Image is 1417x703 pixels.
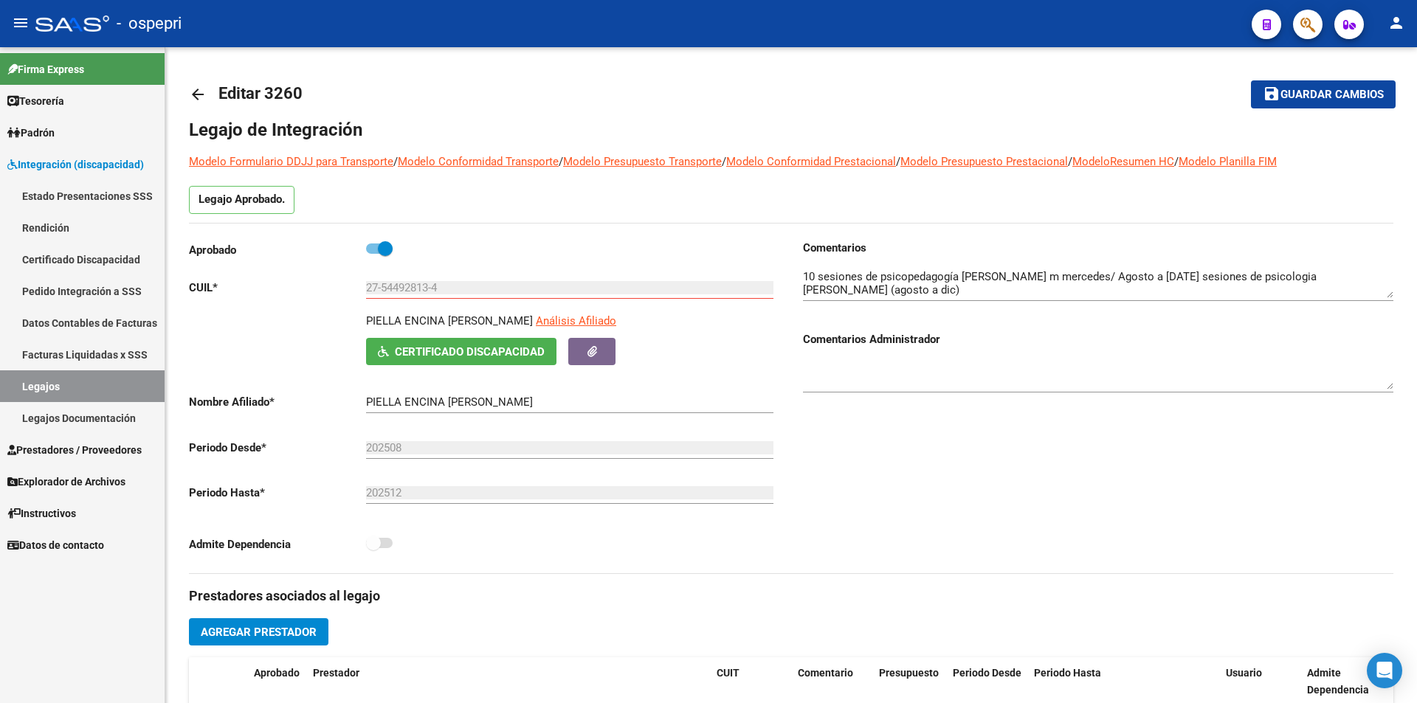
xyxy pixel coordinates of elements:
mat-icon: menu [12,14,30,32]
mat-icon: save [1263,85,1280,103]
span: Presupuesto [879,667,939,679]
span: - ospepri [117,7,182,40]
a: ModeloResumen HC [1072,155,1174,168]
span: Datos de contacto [7,537,104,553]
span: Certificado Discapacidad [395,345,545,359]
p: Legajo Aprobado. [189,186,294,214]
h3: Comentarios [803,240,1393,256]
span: Editar 3260 [218,84,303,103]
button: Guardar cambios [1251,80,1396,108]
span: Aprobado [254,667,300,679]
a: Modelo Conformidad Transporte [398,155,559,168]
p: Periodo Desde [189,440,366,456]
span: Prestadores / Proveedores [7,442,142,458]
span: Firma Express [7,61,84,77]
span: Instructivos [7,505,76,522]
span: Padrón [7,125,55,141]
span: Análisis Afiliado [536,314,616,328]
span: Periodo Desde [953,667,1021,679]
mat-icon: arrow_back [189,86,207,103]
div: Open Intercom Messenger [1367,653,1402,688]
span: Explorador de Archivos [7,474,125,490]
a: Modelo Presupuesto Transporte [563,155,722,168]
button: Agregar Prestador [189,618,328,645]
h3: Comentarios Administrador [803,331,1393,347]
span: Admite Dependencia [1307,667,1369,696]
h1: Legajo de Integración [189,118,1393,142]
p: CUIL [189,280,366,296]
a: Modelo Conformidad Prestacional [726,155,896,168]
span: Agregar Prestador [201,626,317,639]
mat-icon: person [1387,14,1405,32]
span: Integración (discapacidad) [7,156,144,173]
span: Guardar cambios [1280,89,1384,102]
span: CUIT [717,667,739,679]
p: Nombre Afiliado [189,394,366,410]
span: Comentario [798,667,853,679]
span: Prestador [313,667,359,679]
span: Tesorería [7,93,64,109]
span: Usuario [1226,667,1262,679]
h3: Prestadores asociados al legajo [189,586,1393,606]
button: Certificado Discapacidad [366,338,556,365]
p: Periodo Hasta [189,485,366,501]
a: Modelo Planilla FIM [1179,155,1277,168]
a: Modelo Presupuesto Prestacional [900,155,1068,168]
p: Aprobado [189,242,366,258]
span: Periodo Hasta [1034,667,1101,679]
p: Admite Dependencia [189,536,366,553]
p: PIELLA ENCINA [PERSON_NAME] [366,313,533,329]
a: Modelo Formulario DDJJ para Transporte [189,155,393,168]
